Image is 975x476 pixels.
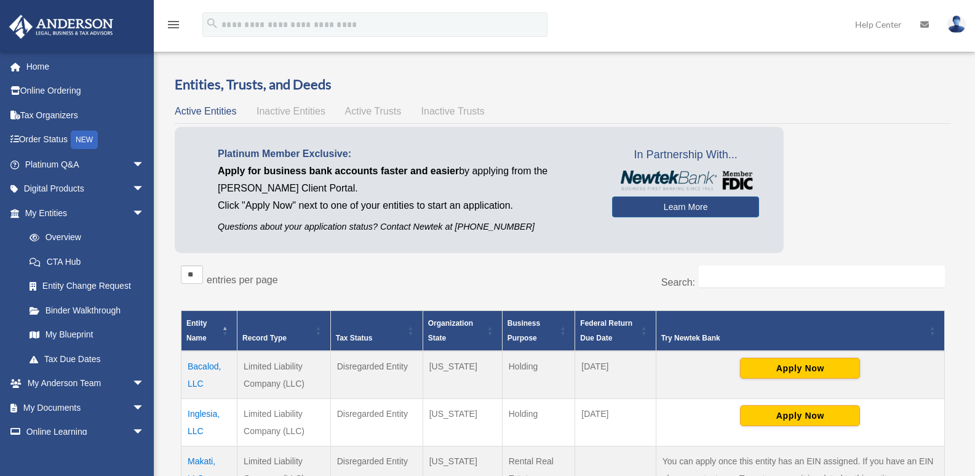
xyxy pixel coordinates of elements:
[507,319,540,342] span: Business Purpose
[345,106,402,116] span: Active Trusts
[175,106,236,116] span: Active Entities
[175,75,951,94] h3: Entities, Trusts, and Deeds
[218,145,594,163] p: Platinum Member Exclusive:
[132,420,157,445] span: arrow_drop_down
[575,399,656,446] td: [DATE]
[181,399,237,446] td: Inglesia, LLC
[218,166,459,176] span: Apply for business bank accounts faster and easier
[575,311,656,352] th: Federal Return Due Date: Activate to sort
[575,351,656,399] td: [DATE]
[132,177,157,202] span: arrow_drop_down
[336,334,373,342] span: Tax Status
[423,351,502,399] td: [US_STATE]
[237,311,331,352] th: Record Type: Activate to sort
[580,319,632,342] span: Federal Return Due Date
[423,311,502,352] th: Organization State: Activate to sort
[740,405,860,426] button: Apply Now
[502,399,575,446] td: Holding
[181,351,237,399] td: Bacalod, LLC
[218,197,594,214] p: Click "Apply Now" next to one of your entities to start an application.
[132,395,157,421] span: arrow_drop_down
[612,145,759,165] span: In Partnership With...
[9,127,163,153] a: Order StatusNEW
[218,219,594,235] p: Questions about your application status? Contact Newtek at [PHONE_NUMBER]
[237,351,331,399] td: Limited Liability Company (LLC)
[218,163,594,197] p: by applying from the [PERSON_NAME] Client Portal.
[166,17,181,32] i: menu
[9,152,163,177] a: Platinum Q&Aarrow_drop_down
[330,311,423,352] th: Tax Status: Activate to sort
[17,347,157,371] a: Tax Due Dates
[132,201,157,226] span: arrow_drop_down
[17,298,157,323] a: Binder Walkthrough
[428,319,473,342] span: Organization State
[502,351,575,399] td: Holding
[181,311,237,352] th: Entity Name: Activate to invert sorting
[330,351,423,399] td: Disregarded Entity
[132,152,157,177] span: arrow_drop_down
[421,106,485,116] span: Inactive Trusts
[9,79,163,103] a: Online Ordering
[207,275,278,285] label: entries per page
[17,274,157,299] a: Entity Change Request
[740,358,860,379] button: Apply Now
[186,319,207,342] span: Entity Name
[9,371,163,396] a: My Anderson Teamarrow_drop_down
[656,311,944,352] th: Try Newtek Bank : Activate to sort
[9,54,163,79] a: Home
[71,131,98,149] div: NEW
[17,323,157,347] a: My Blueprint
[242,334,287,342] span: Record Type
[9,420,163,445] a: Online Learningarrow_drop_down
[6,15,117,39] img: Anderson Advisors Platinum Portal
[612,196,759,217] a: Learn More
[9,201,157,225] a: My Entitiesarrow_drop_down
[257,106,325,116] span: Inactive Entities
[502,311,575,352] th: Business Purpose: Activate to sort
[423,399,502,446] td: [US_STATE]
[9,395,163,420] a: My Documentsarrow_drop_down
[661,331,926,345] div: Try Newtek Bank
[9,177,163,201] a: Digital Productsarrow_drop_down
[237,399,331,446] td: Limited Liability Company (LLC)
[618,171,753,190] img: NewtekBankLogoSM.png
[17,225,151,250] a: Overview
[947,15,966,33] img: User Pic
[132,371,157,397] span: arrow_drop_down
[17,249,157,274] a: CTA Hub
[661,277,695,288] label: Search:
[330,399,423,446] td: Disregarded Entity
[9,103,163,127] a: Tax Organizers
[166,22,181,32] a: menu
[205,17,219,30] i: search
